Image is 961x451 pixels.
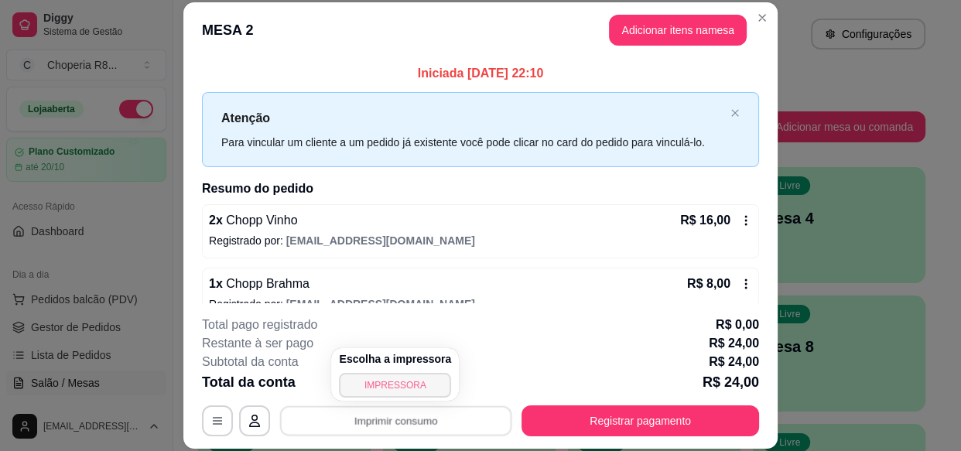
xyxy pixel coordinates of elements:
p: Total da conta [202,371,296,393]
p: Restante à ser pago [202,334,313,353]
span: [EMAIL_ADDRESS][DOMAIN_NAME] [286,298,475,310]
button: Imprimir consumo [280,406,512,436]
h2: Resumo do pedido [202,179,759,198]
div: Para vincular um cliente a um pedido já existente você pode clicar no card do pedido para vinculá... [221,134,724,151]
p: 1 x [209,275,310,293]
p: 2 x [209,211,298,230]
button: Adicionar itens namesa [609,15,747,46]
span: Chopp Vinho [223,214,298,227]
span: [EMAIL_ADDRESS][DOMAIN_NAME] [286,234,475,247]
p: Atenção [221,108,724,128]
p: Registrado por: [209,296,752,312]
p: R$ 24,00 [709,353,759,371]
p: R$ 0,00 [716,316,759,334]
button: Close [750,5,775,30]
p: R$ 24,00 [709,334,759,353]
p: Iniciada [DATE] 22:10 [202,64,759,83]
button: close [730,108,740,118]
p: Registrado por: [209,233,752,248]
header: MESA 2 [183,2,778,58]
h4: Escolha a impressora [339,351,451,367]
button: IMPRESSORA [339,373,451,398]
p: Total pago registrado [202,316,317,334]
span: Chopp Brahma [223,277,310,290]
p: R$ 24,00 [703,371,759,393]
p: R$ 8,00 [687,275,730,293]
p: R$ 16,00 [680,211,730,230]
p: Subtotal da conta [202,353,299,371]
button: Registrar pagamento [522,405,759,436]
